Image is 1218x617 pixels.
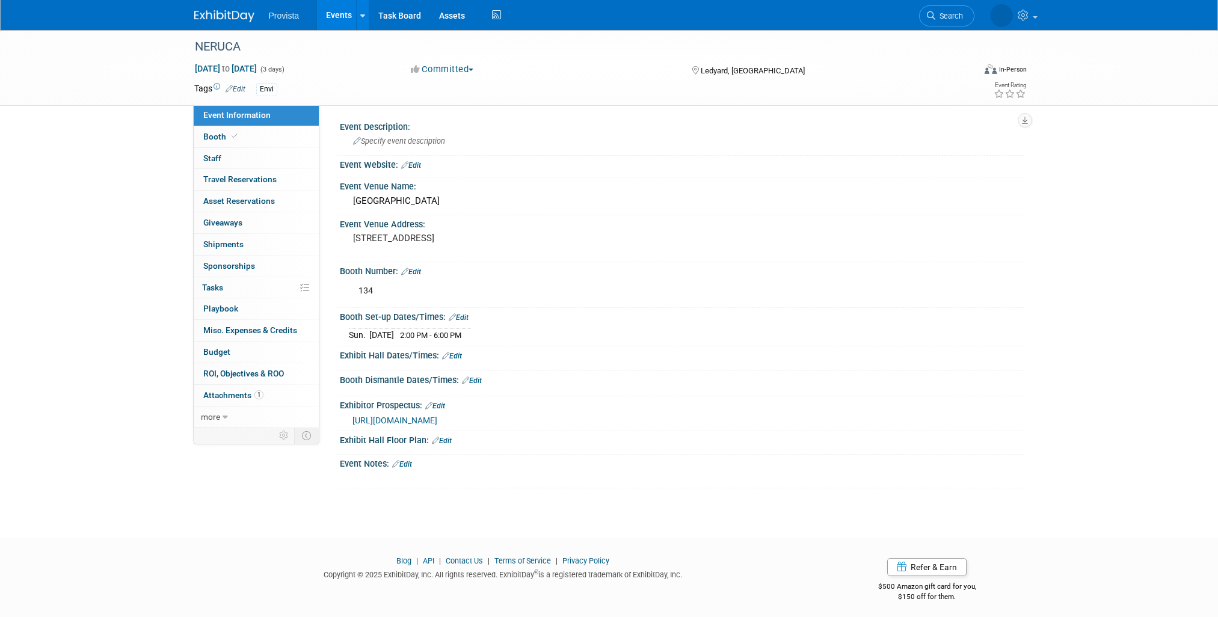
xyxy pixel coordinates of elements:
[534,569,538,576] sup: ®
[201,412,220,422] span: more
[423,556,434,565] a: API
[369,328,394,341] td: [DATE]
[352,416,437,425] a: [URL][DOMAIN_NAME]
[232,133,238,140] i: Booth reservation complete
[400,331,461,340] span: 2:00 PM - 6:00 PM
[194,234,319,255] a: Shipments
[203,347,230,357] span: Budget
[494,556,551,565] a: Terms of Service
[340,215,1024,230] div: Event Venue Address:
[436,556,444,565] span: |
[353,137,445,146] span: Specify event description
[340,177,1024,192] div: Event Venue Name:
[349,192,1015,210] div: [GEOGRAPHIC_DATA]
[425,402,445,410] a: Edit
[203,304,238,313] span: Playbook
[830,574,1024,601] div: $500 Amazon gift card for you,
[340,431,1024,447] div: Exhibit Hall Floor Plan:
[269,11,300,20] span: Provista
[407,63,478,76] button: Committed
[203,390,263,400] span: Attachments
[903,63,1027,81] div: Event Format
[203,196,275,206] span: Asset Reservations
[353,233,612,244] pre: [STREET_ADDRESS]
[340,396,1024,412] div: Exhibitor Prospectus:
[446,556,483,565] a: Contact Us
[432,437,452,445] a: Edit
[194,566,813,580] div: Copyright © 2025 ExhibitDay, Inc. All rights reserved. ExhibitDay is a registered trademark of Ex...
[340,156,1024,171] div: Event Website:
[203,325,297,335] span: Misc. Expenses & Credits
[259,66,285,73] span: (3 days)
[191,36,956,58] div: NERUCA
[401,268,421,276] a: Edit
[203,218,242,227] span: Giveaways
[701,66,805,75] span: Ledyard, [GEOGRAPHIC_DATA]
[998,65,1027,74] div: In-Person
[274,428,295,443] td: Personalize Event Tab Strip
[194,191,319,212] a: Asset Reservations
[194,169,319,190] a: Travel Reservations
[194,105,319,126] a: Event Information
[485,556,493,565] span: |
[340,308,1024,324] div: Booth Set-up Dates/Times:
[392,460,412,468] a: Edit
[202,283,223,292] span: Tasks
[294,428,319,443] td: Toggle Event Tabs
[194,342,319,363] a: Budget
[449,313,469,322] a: Edit
[203,239,244,249] span: Shipments
[203,110,271,120] span: Event Information
[203,153,221,163] span: Staff
[340,262,1024,278] div: Booth Number:
[194,320,319,341] a: Misc. Expenses & Credits
[194,82,245,96] td: Tags
[935,11,963,20] span: Search
[203,261,255,271] span: Sponsorships
[226,85,245,93] a: Edit
[340,371,1024,387] div: Booth Dismantle Dates/Times:
[462,376,482,385] a: Edit
[553,556,561,565] span: |
[203,174,277,184] span: Travel Reservations
[194,385,319,406] a: Attachments1
[349,328,369,341] td: Sun.
[203,369,284,378] span: ROI, Objectives & ROO
[887,558,967,576] a: Refer & Earn
[985,64,997,74] img: Format-Inperson.png
[194,148,319,169] a: Staff
[194,277,319,298] a: Tasks
[194,63,257,74] span: [DATE] [DATE]
[340,455,1024,470] div: Event Notes:
[220,64,232,73] span: to
[194,298,319,319] a: Playbook
[194,407,319,428] a: more
[194,126,319,147] a: Booth
[919,5,974,26] a: Search
[254,390,263,399] span: 1
[830,592,1024,602] div: $150 off for them.
[194,256,319,277] a: Sponsorships
[401,161,421,170] a: Edit
[413,556,421,565] span: |
[194,363,319,384] a: ROI, Objectives & ROO
[990,4,1013,27] img: Shai Davis
[340,118,1024,133] div: Event Description:
[396,556,411,565] a: Blog
[994,82,1026,88] div: Event Rating
[350,279,892,303] div: 134
[442,352,462,360] a: Edit
[194,10,254,22] img: ExhibitDay
[194,212,319,233] a: Giveaways
[256,83,277,96] div: Envi
[340,346,1024,362] div: Exhibit Hall Dates/Times:
[203,132,240,141] span: Booth
[562,556,609,565] a: Privacy Policy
